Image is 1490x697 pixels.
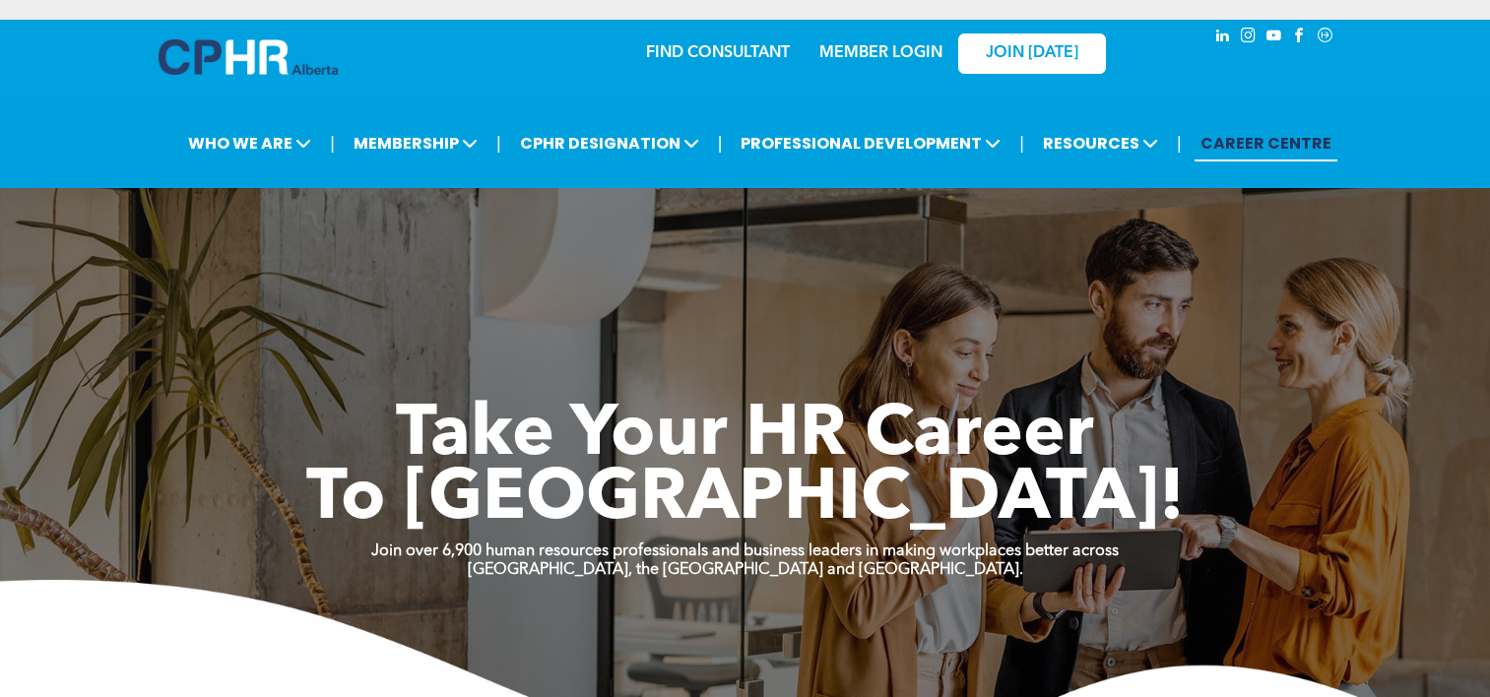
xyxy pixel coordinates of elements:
[348,125,484,161] span: MEMBERSHIP
[718,123,723,163] li: |
[1195,125,1337,161] a: CAREER CENTRE
[646,45,790,61] a: FIND CONSULTANT
[735,125,1006,161] span: PROFESSIONAL DEVELOPMENT
[371,543,1119,559] strong: Join over 6,900 human resources professionals and business leaders in making workplaces better ac...
[468,562,1023,578] strong: [GEOGRAPHIC_DATA], the [GEOGRAPHIC_DATA] and [GEOGRAPHIC_DATA].
[396,401,1094,472] span: Take Your HR Career
[1019,123,1024,163] li: |
[514,125,705,161] span: CPHR DESIGNATION
[1037,125,1164,161] span: RESOURCES
[958,33,1106,74] a: JOIN [DATE]
[330,123,335,163] li: |
[1177,123,1182,163] li: |
[1315,25,1336,51] a: Social network
[1212,25,1234,51] a: linkedin
[1289,25,1311,51] a: facebook
[1238,25,1260,51] a: instagram
[496,123,501,163] li: |
[182,125,317,161] span: WHO WE ARE
[159,39,338,75] img: A blue and white logo for cp alberta
[986,44,1078,63] span: JOIN [DATE]
[819,45,942,61] a: MEMBER LOGIN
[306,465,1185,536] span: To [GEOGRAPHIC_DATA]!
[1263,25,1285,51] a: youtube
